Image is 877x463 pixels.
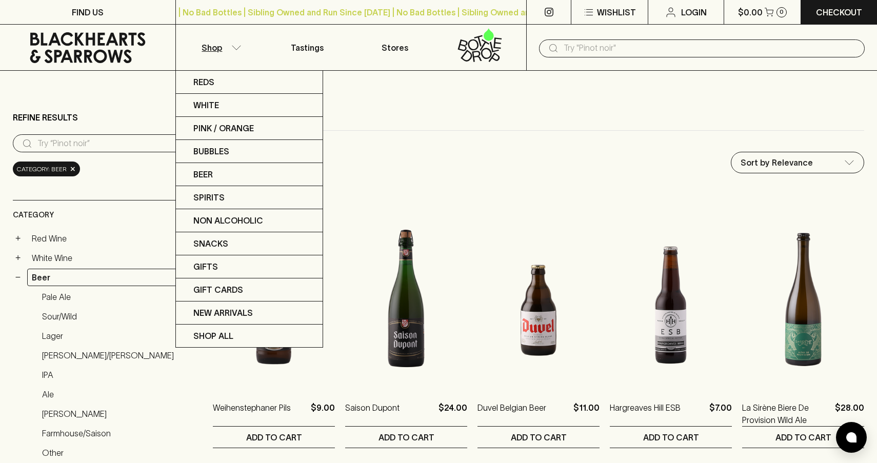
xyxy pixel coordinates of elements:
a: Non Alcoholic [176,209,323,232]
a: Gift Cards [176,278,323,301]
p: Spirits [193,191,225,204]
a: Spirits [176,186,323,209]
a: SHOP ALL [176,325,323,347]
a: Beer [176,163,323,186]
p: Gifts [193,260,218,273]
a: New Arrivals [176,301,323,325]
a: Bubbles [176,140,323,163]
p: Gift Cards [193,284,243,296]
p: SHOP ALL [193,330,233,342]
img: bubble-icon [846,432,856,442]
p: New Arrivals [193,307,253,319]
p: Pink / Orange [193,122,254,134]
p: White [193,99,219,111]
p: Bubbles [193,145,229,157]
p: Snacks [193,237,228,250]
p: Reds [193,76,214,88]
a: White [176,94,323,117]
a: Pink / Orange [176,117,323,140]
p: Non Alcoholic [193,214,263,227]
p: Beer [193,168,213,180]
a: Gifts [176,255,323,278]
a: Snacks [176,232,323,255]
a: Reds [176,71,323,94]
